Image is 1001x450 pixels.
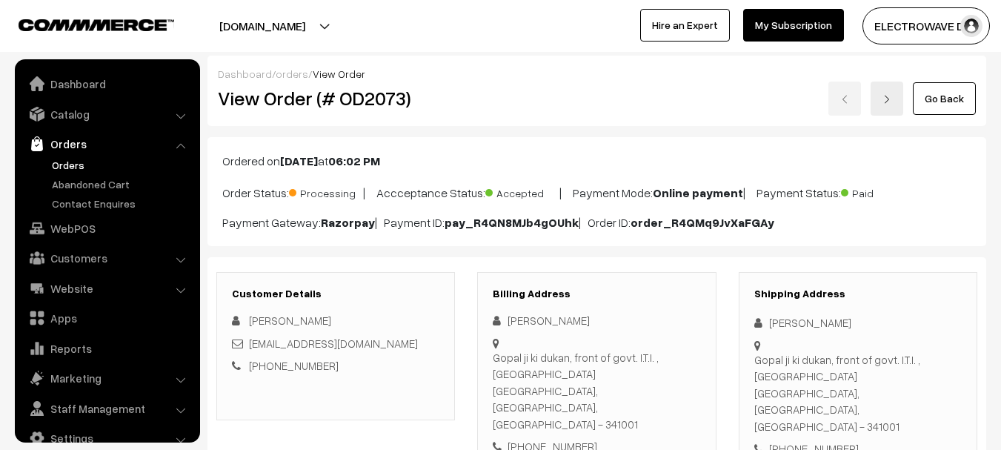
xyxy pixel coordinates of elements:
[321,215,375,230] b: Razorpay
[218,66,976,82] div: / /
[653,185,743,200] b: Online payment
[19,215,195,242] a: WebPOS
[280,153,318,168] b: [DATE]
[493,312,700,329] div: [PERSON_NAME]
[19,395,195,422] a: Staff Management
[218,67,272,80] a: Dashboard
[743,9,844,42] a: My Subscription
[631,215,774,230] b: order_R4QMq9JvXaFGAy
[493,349,700,433] div: Gopal ji ki dukan, front of govt. I.T.I. , [GEOGRAPHIC_DATA] [GEOGRAPHIC_DATA], [GEOGRAPHIC_DATA]...
[754,351,962,435] div: Gopal ji ki dukan, front of govt. I.T.I. , [GEOGRAPHIC_DATA] [GEOGRAPHIC_DATA], [GEOGRAPHIC_DATA]...
[19,335,195,362] a: Reports
[19,305,195,331] a: Apps
[445,215,579,230] b: pay_R4QN8MJb4gOUhk
[19,19,174,30] img: COMMMERCE
[167,7,357,44] button: [DOMAIN_NAME]
[640,9,730,42] a: Hire an Expert
[841,182,915,201] span: Paid
[19,101,195,128] a: Catalog
[485,182,559,201] span: Accepted
[960,15,982,37] img: user
[218,87,456,110] h2: View Order (# OD2073)
[222,214,971,231] p: Payment Gateway: | Payment ID: | Order ID:
[48,157,195,173] a: Orders
[19,365,195,391] a: Marketing
[232,288,439,300] h3: Customer Details
[19,275,195,302] a: Website
[313,67,365,80] span: View Order
[913,82,976,115] a: Go Back
[19,245,195,271] a: Customers
[19,70,195,97] a: Dashboard
[222,152,971,170] p: Ordered on at
[249,337,418,350] a: [EMAIL_ADDRESS][DOMAIN_NAME]
[222,182,971,202] p: Order Status: | Accceptance Status: | Payment Mode: | Payment Status:
[493,288,700,300] h3: Billing Address
[862,7,990,44] button: ELECTROWAVE DE…
[754,288,962,300] h3: Shipping Address
[754,314,962,331] div: [PERSON_NAME]
[19,15,148,33] a: COMMMERCE
[48,176,195,192] a: Abandoned Cart
[249,314,331,327] span: [PERSON_NAME]
[48,196,195,211] a: Contact Enquires
[882,95,891,104] img: right-arrow.png
[249,359,339,372] a: [PHONE_NUMBER]
[328,153,380,168] b: 06:02 PM
[19,130,195,157] a: Orders
[276,67,308,80] a: orders
[289,182,363,201] span: Processing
